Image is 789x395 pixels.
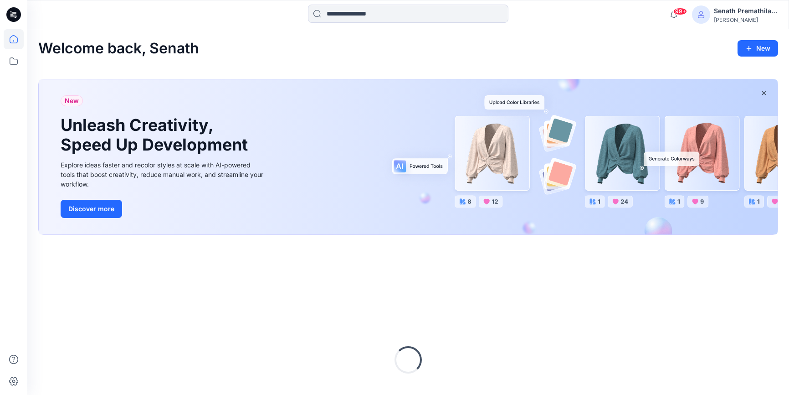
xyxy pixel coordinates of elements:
[697,11,705,18] svg: avatar
[61,160,266,189] div: Explore ideas faster and recolor styles at scale with AI-powered tools that boost creativity, red...
[65,95,79,106] span: New
[714,5,778,16] div: Senath Premathilaka
[38,40,199,57] h2: Welcome back, Senath
[714,16,778,23] div: [PERSON_NAME]
[61,115,252,155] h1: Unleash Creativity, Speed Up Development
[61,200,122,218] button: Discover more
[738,40,778,57] button: New
[673,8,687,15] span: 99+
[61,200,266,218] a: Discover more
